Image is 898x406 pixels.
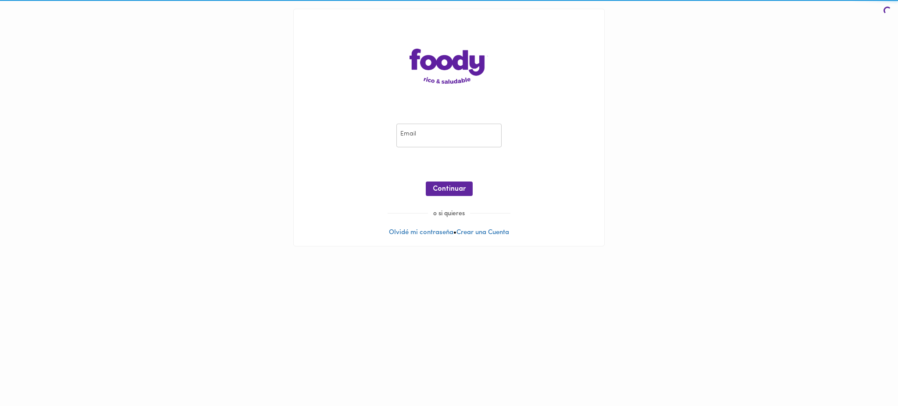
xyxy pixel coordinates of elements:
[426,182,473,196] button: Continuar
[456,229,509,236] a: Crear una Cuenta
[847,355,889,397] iframe: Messagebird Livechat Widget
[433,185,466,193] span: Continuar
[428,210,470,217] span: o si quieres
[396,124,502,148] input: pepitoperez@gmail.com
[294,9,604,246] div: •
[410,49,488,84] img: logo-main-page.png
[389,229,453,236] a: Olvidé mi contraseña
